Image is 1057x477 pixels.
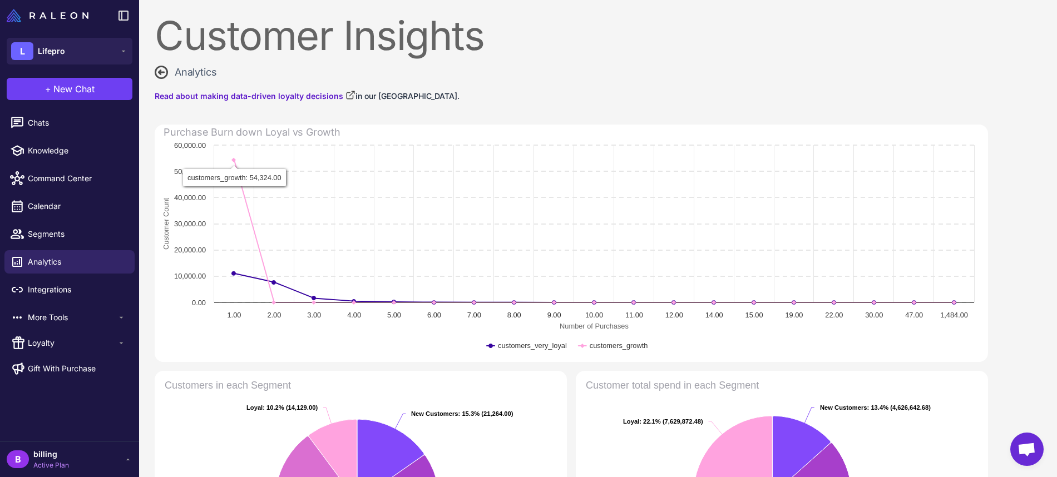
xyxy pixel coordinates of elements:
a: Open chat [1010,433,1044,466]
text: 47.00 [905,311,923,319]
text: 10,000.00 [174,272,206,280]
text: 11.00 [625,311,643,319]
span: New Chat [53,82,95,96]
a: Analytics [4,250,135,274]
text: 7.00 [467,311,481,319]
text: Number of Purchases [560,322,629,330]
text: 1.00 [227,311,241,319]
span: Chats [28,117,126,129]
text: : 13.4% (4,626,642.68) [820,404,931,411]
span: Analytics [28,256,126,268]
a: Command Center [4,167,135,190]
span: Active Plan [33,460,69,470]
text: : 22.1% (7,629,872.48) [623,418,703,425]
text: 40,000.00 [174,193,206,202]
text: : 15.3% (21,264.00) [411,410,513,417]
text: 10.00 [585,311,603,319]
span: Calendar [28,200,126,212]
tspan: New Customers [411,410,458,417]
text: 9.00 [547,311,561,319]
text: : 10.2% (14,129.00) [246,404,318,411]
span: + [45,82,51,96]
button: LLifepro [7,38,132,64]
span: in our [GEOGRAPHIC_DATA]. [355,91,460,101]
span: Loyalty [28,337,117,349]
div: B [7,450,29,468]
text: 30,000.00 [174,220,206,228]
div: L [11,42,33,60]
text: 60,000.00 [174,141,206,150]
text: 14.00 [705,311,723,319]
text: 3.00 [307,311,321,319]
text: 5.00 [387,311,401,319]
span: Integrations [28,284,126,296]
span: Lifepro [38,45,65,57]
div: Customer Insights [155,16,988,56]
button: +New Chat [7,78,132,100]
text: 19.00 [785,311,803,319]
text: 0.00 [192,299,206,307]
text: 1,484.00 [940,311,968,319]
text: 6.00 [427,311,441,319]
a: Calendar [4,195,135,218]
text: Customer Count [162,197,170,250]
img: Raleon Logo [7,9,88,22]
text: Customer total spend in each Segment [586,380,759,391]
a: Gift With Purchase [4,357,135,380]
span: Gift With Purchase [28,362,96,375]
text: 2.00 [267,311,281,319]
text: 50,000.00 [174,167,206,176]
a: Integrations [4,278,135,301]
span: Segments [28,228,126,240]
tspan: New Customers [820,404,867,411]
span: Analytics [175,64,216,79]
span: Knowledge [28,145,126,157]
text: Customers in each Segment [165,380,291,391]
text: 15.00 [745,311,763,319]
text: 30.00 [865,311,883,319]
a: Chats [4,111,135,135]
text: 22.00 [825,311,843,319]
a: Knowledge [4,139,135,162]
a: Read about making data-driven loyalty decisions [155,90,355,102]
text: customers_very_loyal [498,341,567,350]
div: Purchase Burn down Loyal vs Growth [164,125,340,140]
span: More Tools [28,311,117,324]
text: 12.00 [665,311,683,319]
span: Command Center [28,172,126,185]
text: 4.00 [347,311,361,319]
text: customers_growth [590,341,648,350]
text: 8.00 [507,311,521,319]
text: 20,000.00 [174,246,206,254]
tspan: Loyal [623,418,639,425]
span: billing [33,448,69,460]
a: Segments [4,222,135,246]
tspan: Loyal [246,404,263,411]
